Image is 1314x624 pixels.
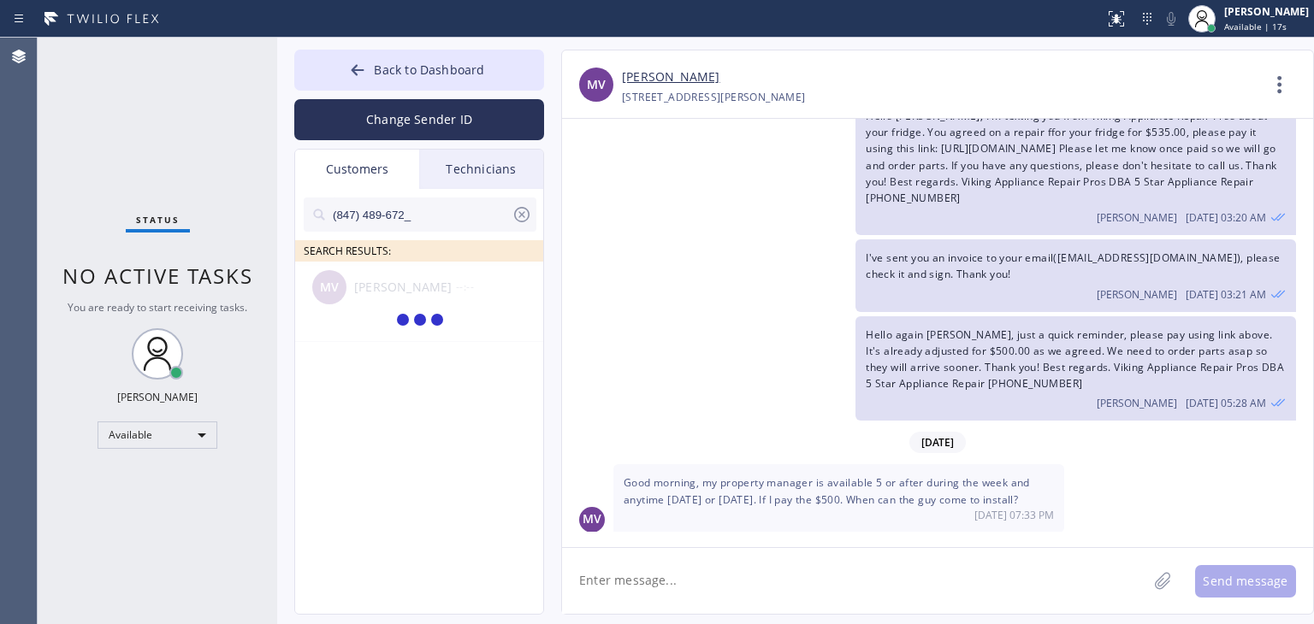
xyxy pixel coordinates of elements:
[98,421,217,449] div: Available
[1097,287,1177,302] span: [PERSON_NAME]
[295,150,419,189] div: Customers
[294,99,544,140] button: Change Sender ID
[136,214,180,226] span: Status
[1097,396,1177,410] span: [PERSON_NAME]
[909,432,966,453] span: [DATE]
[1195,565,1296,598] button: Send message
[622,68,719,87] a: [PERSON_NAME]
[855,316,1296,421] div: 08/06/2025 9:28 AM
[855,239,1296,311] div: 08/05/2025 9:21 AM
[1097,210,1177,225] span: [PERSON_NAME]
[374,62,484,78] span: Back to Dashboard
[117,390,198,404] div: [PERSON_NAME]
[1186,210,1266,225] span: [DATE] 03:20 AM
[613,464,1064,532] div: 08/10/2025 9:33 AM
[866,327,1284,391] span: Hello again [PERSON_NAME], just a quick reminder, please pay using link above. It's already adjus...
[1186,396,1266,410] span: [DATE] 05:28 AM
[974,508,1054,522] span: [DATE] 07:33 PM
[294,50,544,91] button: Back to Dashboard
[622,87,806,107] div: [STREET_ADDRESS][PERSON_NAME]
[62,262,253,290] span: No active tasks
[1224,4,1309,19] div: [PERSON_NAME]
[419,150,543,189] div: Technicians
[304,244,391,258] span: SEARCH RESULTS:
[855,97,1296,235] div: 08/05/2025 9:20 AM
[68,300,247,315] span: You are ready to start receiving tasks.
[866,250,1280,281] span: I've sent you an invoice to your email([EMAIL_ADDRESS][DOMAIN_NAME]), please check it and sign. T...
[1224,21,1287,32] span: Available | 17s
[587,75,606,95] span: MV
[1159,7,1183,31] button: Mute
[583,509,601,529] span: MV
[331,197,512,232] input: Search
[624,475,1030,506] span: Good morning, my property manager is available 5 or after during the week and anytime [DATE] or [...
[1186,287,1266,302] span: [DATE] 03:21 AM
